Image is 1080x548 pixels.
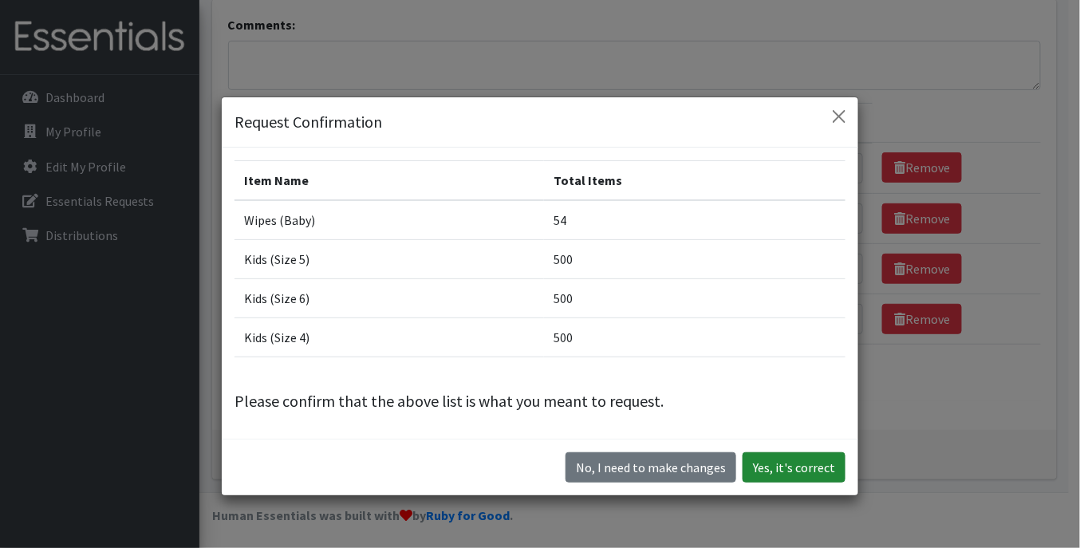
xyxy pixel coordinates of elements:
h5: Request Confirmation [235,110,382,134]
button: Close [826,104,852,129]
button: No I need to make changes [566,452,736,483]
th: Item Name [235,161,544,201]
td: 500 [544,318,845,357]
td: Kids (Size 6) [235,279,544,318]
td: Kids (Size 5) [235,240,544,279]
td: Kids (Size 4) [235,318,544,357]
button: Yes, it's correct [743,452,845,483]
td: 54 [544,200,845,240]
p: Please confirm that the above list is what you meant to request. [235,389,845,413]
td: 500 [544,240,845,279]
td: 500 [544,279,845,318]
td: Wipes (Baby) [235,200,544,240]
th: Total Items [544,161,845,201]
